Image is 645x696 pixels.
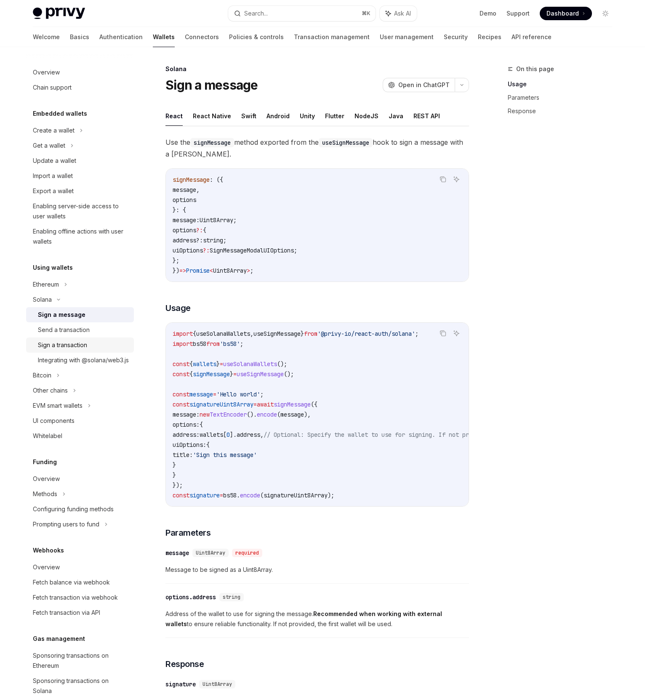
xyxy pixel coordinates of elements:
[173,196,196,204] span: options
[26,353,134,368] a: Integrating with @solana/web3.js
[33,385,68,396] div: Other chains
[206,441,210,449] span: {
[165,77,258,93] h1: Sign a message
[253,330,301,337] span: useSignMessage
[33,141,65,151] div: Get a wallet
[220,340,240,348] span: 'bs58'
[33,226,129,247] div: Enabling offline actions with user wallets
[229,27,284,47] a: Policies & controls
[26,168,134,183] a: Import a wallet
[228,6,376,21] button: Search...⌘K
[165,106,183,126] button: React
[196,330,250,337] span: useSolanaWallets
[380,27,434,47] a: User management
[210,176,223,183] span: : ({
[480,9,496,18] a: Demo
[26,590,134,605] a: Fetch transaction via webhook
[33,186,74,196] div: Export a wallet
[264,491,328,499] span: signatureUint8Array
[33,676,129,696] div: Sponsoring transactions on Solana
[250,330,253,337] span: ,
[189,391,213,398] span: message
[193,340,206,348] span: bs58
[173,360,189,368] span: const
[277,360,287,368] span: ();
[38,310,85,320] div: Sign a message
[173,247,203,254] span: uiOptions
[193,360,216,368] span: wallets
[26,560,134,575] a: Overview
[264,431,597,438] span: // Optional: Specify the wallet to use for signing. If not provided, the first wallet will be used.
[33,431,62,441] div: Whitelabel
[383,78,455,92] button: Open in ChatGPT
[33,125,75,135] div: Create a wallet
[33,457,57,467] h5: Funding
[508,77,619,91] a: Usage
[546,9,579,18] span: Dashboard
[165,680,196,688] div: signature
[173,236,200,244] span: address?
[237,491,240,499] span: .
[233,216,237,224] span: ;
[230,370,233,378] span: }
[223,431,227,438] span: [
[26,80,134,95] a: Chain support
[26,224,134,249] a: Enabling offline actions with user wallets
[257,411,277,418] span: encode
[189,491,220,499] span: signature
[216,391,260,398] span: 'Hello world'
[38,355,129,365] div: Integrating with @solana/web3.js
[33,109,87,119] h5: Embedded wallets
[200,431,223,438] span: wallets
[173,267,179,274] span: })
[241,106,256,126] button: Swift
[354,106,378,126] button: NodeJS
[599,7,612,20] button: Toggle dark mode
[280,411,304,418] span: message
[223,594,240,600] span: string
[26,183,134,199] a: Export a wallet
[193,106,231,126] button: React Native
[173,431,200,438] span: address:
[325,106,344,126] button: Flutter
[200,411,210,418] span: new
[189,401,253,408] span: signatureUint8Array
[38,340,87,350] div: Sign a transaction
[227,431,230,438] span: 0
[389,106,403,126] button: Java
[398,81,450,89] span: Open in ChatGPT
[33,27,60,47] a: Welcome
[196,550,225,556] span: Uint8Array
[165,609,469,629] span: Address of the wallet to use for signing the message. to ensure reliable functionality. If not pr...
[200,236,203,244] span: :
[173,340,193,348] span: import
[213,267,247,274] span: Uint8Array
[33,592,118,603] div: Fetch transaction via webhook
[70,27,89,47] a: Basics
[210,267,213,274] span: <
[301,330,304,337] span: }
[319,138,373,147] code: useSignMessage
[328,491,334,499] span: );
[512,27,552,47] a: API reference
[186,267,210,274] span: Promise
[277,411,280,418] span: (
[173,401,189,408] span: const
[173,330,193,337] span: import
[247,267,250,274] span: >
[193,330,196,337] span: {
[33,295,52,305] div: Solana
[33,279,59,290] div: Ethereum
[540,7,592,20] a: Dashboard
[99,27,143,47] a: Authentication
[300,106,315,126] button: Unity
[304,411,311,418] span: ),
[232,549,262,557] div: required
[437,328,448,339] button: Copy the contents from the code block
[26,428,134,444] a: Whitelabel
[233,370,237,378] span: =
[380,6,417,21] button: Ask AI
[33,504,114,514] div: Configuring funding methods
[165,593,216,601] div: options.address
[33,634,85,644] h5: Gas management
